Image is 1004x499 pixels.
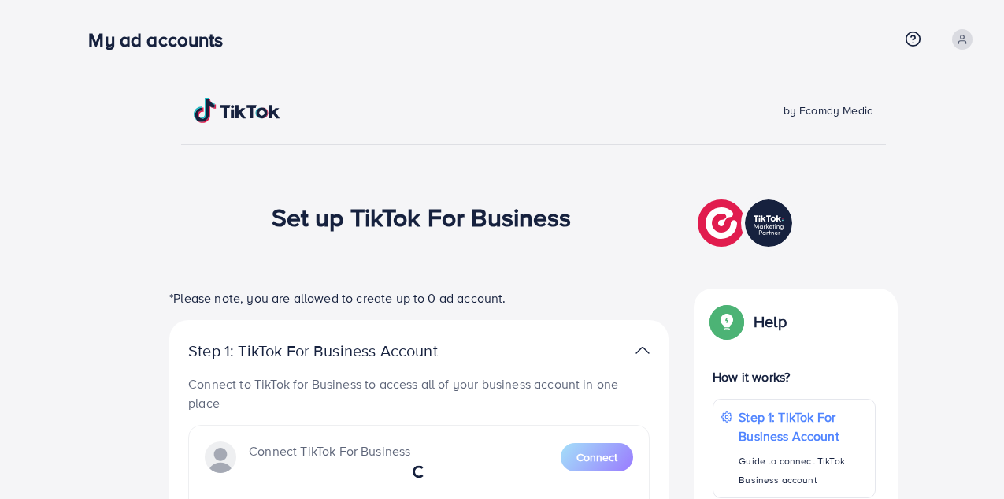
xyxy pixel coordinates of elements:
[713,307,741,336] img: Popup guide
[272,202,572,232] h1: Set up TikTok For Business
[635,339,650,362] img: TikTok partner
[754,312,787,331] p: Help
[698,196,796,251] img: TikTok partner
[194,98,280,123] img: TikTok
[713,367,876,386] p: How it works?
[739,408,867,445] p: Step 1: TikTok For Business Account
[188,341,487,360] p: Step 1: TikTok For Business Account
[739,452,867,490] p: Guide to connect TikTok Business account
[88,28,235,51] h3: My ad accounts
[784,102,873,118] span: by Ecomdy Media
[169,289,669,307] p: *Please note, you are allowed to create up to 0 ad account.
